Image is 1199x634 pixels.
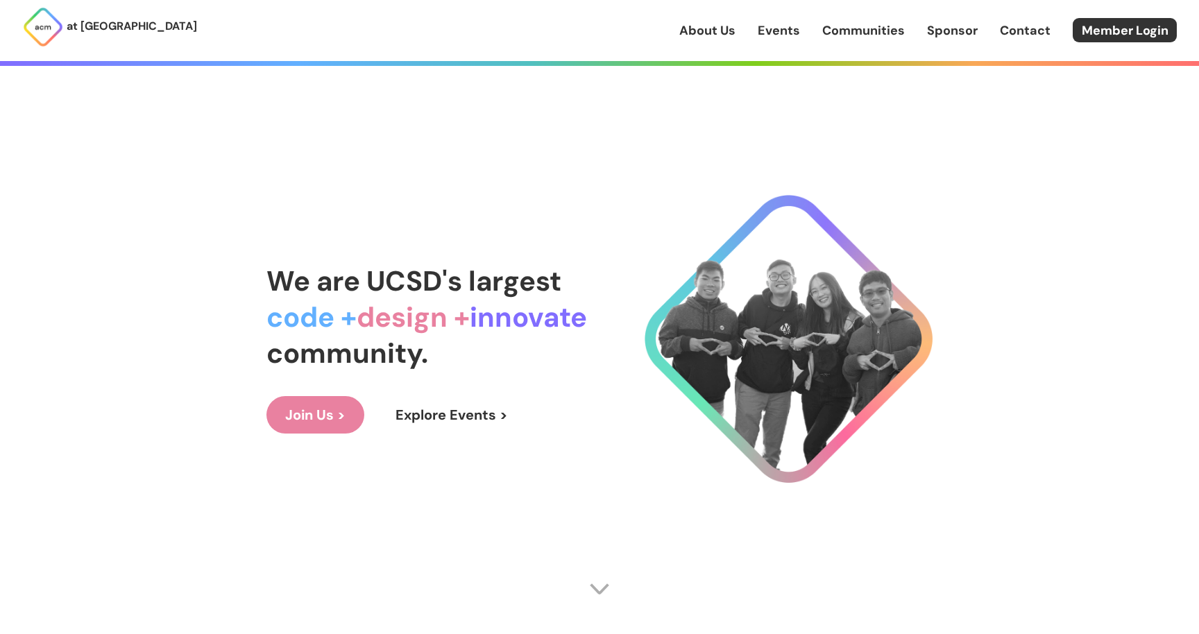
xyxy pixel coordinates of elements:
p: at [GEOGRAPHIC_DATA] [67,17,197,35]
a: Events [758,22,800,40]
a: Explore Events > [377,396,527,434]
a: Contact [1000,22,1051,40]
a: Communities [822,22,905,40]
a: Join Us > [266,396,364,434]
span: We are UCSD's largest [266,263,561,299]
span: community. [266,335,428,371]
img: ACM Logo [22,6,64,48]
img: Cool Logo [645,195,933,483]
span: innovate [470,299,587,335]
a: Member Login [1073,18,1177,42]
a: at [GEOGRAPHIC_DATA] [22,6,197,48]
span: code + [266,299,357,335]
a: Sponsor [927,22,978,40]
span: design + [357,299,470,335]
a: About Us [679,22,735,40]
img: Scroll Arrow [589,579,610,599]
